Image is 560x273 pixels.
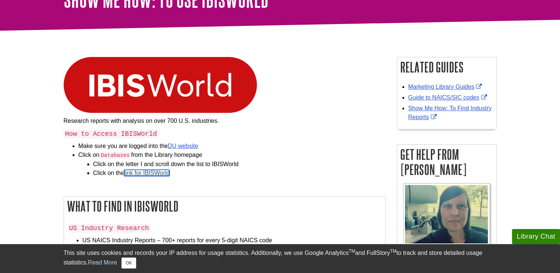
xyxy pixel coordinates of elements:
[78,142,386,151] li: Make sure you are logged into the
[64,57,257,113] img: ibisworld logo
[408,94,489,101] a: Link opens in new window
[397,57,496,77] h2: Related Guides
[403,183,490,245] img: Profile Photo
[397,145,496,179] h2: Get Help From [PERSON_NAME]
[390,249,396,254] sup: TM
[124,170,170,176] a: link for IBISWorld
[83,236,382,245] li: US NAICS Industry Reports – 700+ reports for every 5-digit NAICS code
[401,183,493,260] a: Profile Photo [PERSON_NAME]
[64,129,158,138] code: How to Access IBISWorld
[68,224,151,233] code: US Industry Research
[88,259,117,266] a: Read More
[64,196,385,216] h2: What to Find in IBISWorld
[168,143,198,149] a: DU website
[93,169,386,178] li: Click on the
[99,152,131,159] code: Databases
[64,249,497,269] div: This site uses cookies and records your IP address for usage statistics. Additionally, we use Goo...
[512,229,560,244] button: Library Chat
[408,84,484,90] a: Link opens in new window
[93,160,386,169] li: Click on the letter I and scroll down the list to IBISWorld
[121,257,136,269] button: Close
[78,151,386,178] li: Click on from the Library homepage
[64,117,386,125] p: Research reports with analysis on over 700 U.S. industries.
[349,249,355,254] sup: TM
[408,105,492,120] a: Link opens in new window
